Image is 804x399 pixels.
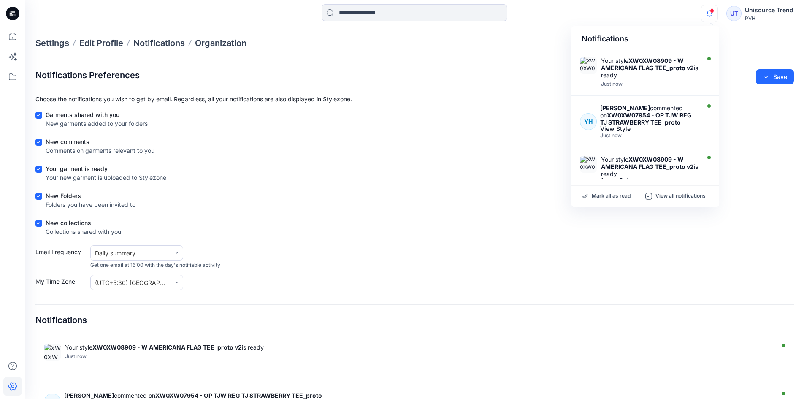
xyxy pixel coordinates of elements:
[92,344,242,351] strong: XW0XW08909 - W AMERICANA FLAG TEE_proto v2
[601,57,694,71] strong: XW0XW08909 - W AMERICANA FLAG TEE_proto v2
[600,104,698,126] div: commented on
[64,392,772,399] div: commented on
[600,126,698,132] div: View Style
[601,57,698,79] div: Your style is ready
[601,177,698,183] div: 1 new Colorways
[601,81,698,87] div: Monday, October 06, 2025 20:24
[726,6,742,21] div: UT
[655,193,706,200] p: View all notifications
[46,227,121,236] div: Collections shared with you
[95,278,167,287] div: (UTC+5:30) [GEOGRAPHIC_DATA] ([GEOGRAPHIC_DATA])
[580,57,597,74] img: XW0XW08909 - W AMERICANA FLAG TEE_proto v2
[600,104,650,111] strong: [PERSON_NAME]
[35,37,69,49] p: Settings
[35,315,87,325] h4: Notifications
[46,173,166,182] div: Your new garment is uploaded to Stylezone
[46,146,154,155] div: Comments on garments relevant to you
[571,26,719,52] div: Notifications
[133,37,185,49] a: Notifications
[600,111,692,126] strong: XW0XW07954 - OP TJW REG TJ STRAWBERRY TEE_proto
[35,70,140,80] h2: Notifications Preferences
[46,191,135,200] div: New Folders
[580,156,597,173] img: XW0XW08909 - W AMERICANA FLAG TEE_proto v2
[46,110,148,119] div: Garments shared with you
[601,156,694,170] strong: XW0XW08909 - W AMERICANA FLAG TEE_proto v2
[600,133,698,138] div: Monday, October 06, 2025 20:24
[745,5,793,15] div: Unisource Trend
[601,156,698,177] div: Your style is ready
[79,37,123,49] a: Edit Profile
[35,95,794,103] p: Choose the notifications you wish to get by email. Regardless, all your notifications are also di...
[46,164,166,173] div: Your garment is ready
[155,392,322,399] strong: XW0XW07954 - OP TJW REG TJ STRAWBERRY TEE_proto
[745,15,793,22] div: PVH
[756,69,794,84] button: Save
[44,344,61,361] img: XW0XW08909 - W AMERICANA FLAG TEE_proto v2
[65,353,772,359] div: Monday, October 06, 2025 20:24
[95,249,167,258] div: Daily summary
[64,392,114,399] strong: [PERSON_NAME]
[580,113,597,130] div: YH
[35,277,86,290] label: My Time Zone
[46,137,154,146] div: New comments
[46,218,121,227] div: New collections
[195,37,246,49] a: Organization
[90,261,220,269] span: Get one email at 16:00 with the day's notifiable activity
[592,193,631,200] p: Mark all as read
[65,344,772,351] div: Your style is ready
[35,247,86,269] label: Email Frequency
[46,200,135,209] div: Folders you have been invited to
[46,119,148,128] div: New garments added to your folders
